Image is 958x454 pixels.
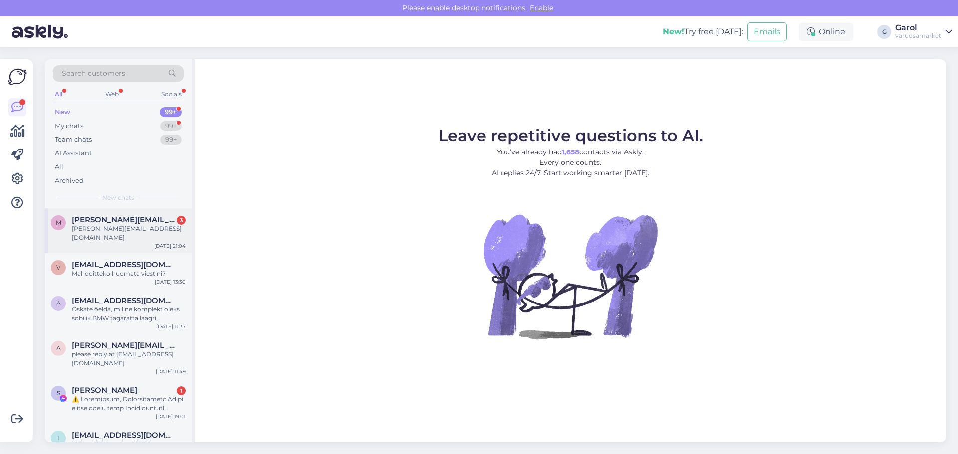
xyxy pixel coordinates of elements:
[103,88,121,101] div: Web
[55,162,63,172] div: All
[154,242,186,250] div: [DATE] 21:04
[160,107,182,117] div: 99+
[177,216,186,225] div: 3
[160,135,182,145] div: 99+
[55,135,92,145] div: Team chats
[72,224,186,242] div: [PERSON_NAME][EMAIL_ADDRESS][DOMAIN_NAME]
[562,148,579,156] b: 1,658
[8,67,27,86] img: Askly Logo
[72,269,186,278] div: Mahdoitteko huomata viestini?
[155,278,186,286] div: [DATE] 13:30
[72,215,176,224] span: martin.sindonen@gmail.com
[72,296,176,305] span: arriba2103@gmail.com
[156,323,186,330] div: [DATE] 11:37
[895,32,941,40] div: varuosamarket
[72,395,186,413] div: ⚠️ Loremipsum, Dolorsitametc Adipi elitse doeiu temp Incididuntutl etdoloremagn aliqu en admin ve...
[56,344,61,352] span: a
[438,147,703,178] p: You’ve already had contacts via Askly. Every one counts. AI replies 24/7. Start working smarter [...
[72,260,176,269] span: vjalkanen@gmail.com
[799,23,853,41] div: Online
[527,3,556,12] span: Enable
[177,386,186,395] div: 1
[747,22,787,41] button: Emails
[57,434,59,442] span: i
[102,193,134,202] span: New chats
[877,25,891,39] div: G
[56,264,60,271] span: v
[55,176,84,186] div: Archived
[72,386,137,395] span: Sheila Perez
[160,121,182,131] div: 99+
[62,68,125,79] span: Search customers
[56,219,61,226] span: m
[72,305,186,323] div: Oskate öelda, millne komplekt oleks sobilik BMW tagaratta laagri vahetuseks? Laagri siseläbimõõt ...
[480,186,660,366] img: No Chat active
[72,341,176,350] span: ayuzefovsky@yahoo.com
[156,368,186,375] div: [DATE] 11:49
[663,27,684,36] b: New!
[53,88,64,101] div: All
[438,126,703,145] span: Leave repetitive questions to AI.
[55,121,83,131] div: My chats
[895,24,941,32] div: Garol
[57,389,60,397] span: S
[156,413,186,420] div: [DATE] 19:01
[72,431,176,440] span: info.stuudioauto@gmail.com
[72,350,186,368] div: please reply at [EMAIL_ADDRESS][DOMAIN_NAME]
[55,149,92,158] div: AI Assistant
[895,24,952,40] a: Garolvaruosamarket
[56,300,61,307] span: a
[55,107,70,117] div: New
[159,88,184,101] div: Socials
[663,26,743,38] div: Try free [DATE]:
